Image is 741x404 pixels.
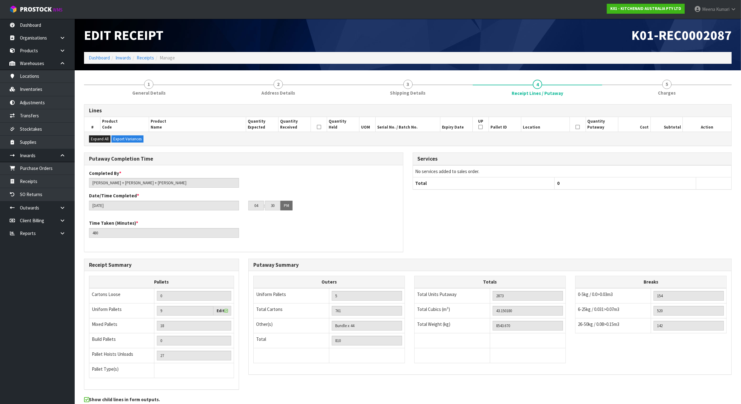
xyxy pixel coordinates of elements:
span: 1 [144,80,153,89]
td: Total Cubics (m³) [414,303,490,318]
h3: Putaway Completion Time [89,156,398,162]
button: Expand All [89,135,110,143]
th: Product Name [149,117,246,132]
img: cube-alt.png [9,5,17,13]
a: K01 - KITCHENAID AUSTRALIA PTY LTD [607,4,685,14]
label: Date/Time Completed [89,192,139,199]
span: Edit Receipt [84,27,163,44]
span: 6-25kg / 0.031>0.07m3 [578,306,619,312]
td: Total Weight (kg) [414,318,490,333]
th: Quantity Received [279,117,311,132]
th: Pallet ID [489,117,521,132]
span: Address Details [261,90,295,96]
h3: Putaway Summary [253,262,727,268]
td: Uniform Pallets [89,303,154,318]
span: Shipping Details [390,90,426,96]
span: 3 [403,80,413,89]
span: 0 [557,180,560,186]
td: Uniform Pallets [253,288,329,303]
td: Pallet Hoists Unloads [89,348,154,363]
span: K01-REC0002087 [631,27,732,44]
a: Receipts [137,55,154,61]
input: UNIFORM P + MIXED P + BUILD P [157,351,231,360]
strong: K01 - KITCHENAID AUSTRALIA PTY LTD [610,6,681,11]
th: Expiry Date [440,117,472,132]
td: No services added to sales order. [413,165,732,177]
input: Manual [157,336,231,345]
th: Action [683,117,731,132]
span: Receipt Lines / Putaway [512,90,563,96]
td: Build Pallets [89,333,154,348]
td: : [264,201,265,211]
span: Kumari [716,6,729,12]
th: # [84,117,101,132]
span: General Details [132,90,166,96]
label: Edit [217,308,228,314]
th: Quantity Expected [246,117,279,132]
th: UP [472,117,489,132]
th: Location [521,117,570,132]
a: Dashboard [89,55,110,61]
th: Serial No. / Batch No. [376,117,440,132]
th: Totals [414,276,565,288]
span: Expand All [91,136,109,142]
th: Total [413,177,555,189]
th: Cost [618,117,650,132]
th: Pallets [89,276,234,288]
td: Other(s) [253,318,329,333]
th: Outers [253,276,405,288]
input: Manual [157,291,231,301]
td: Total [253,333,329,348]
a: Inwards [115,55,131,61]
td: Mixed Pallets [89,318,154,333]
input: HH [248,201,264,210]
span: ProStock [20,5,52,13]
span: 0-5kg / 0.0>0.03m3 [578,291,613,297]
input: Date/Time completed [89,201,239,210]
span: Charges [658,90,676,96]
h3: Lines [89,108,727,114]
h3: Services [418,156,727,162]
span: Manage [160,55,175,61]
span: Meena [702,6,715,12]
h3: Receipt Summary [89,262,234,268]
input: OUTERS TOTAL = CTN [332,306,402,316]
input: Manual [157,321,231,331]
span: 4 [533,80,542,89]
th: Subtotal [650,117,683,132]
small: WMS [53,7,63,13]
td: Total Cartons [253,303,329,318]
input: Uniform Pallets [157,306,213,316]
th: UOM [359,117,376,132]
td: Pallet Type(s) [89,363,154,378]
button: Export Variances [111,135,143,143]
input: Time Taken [89,228,239,238]
th: Product Code [101,117,149,132]
td: Total Units Putaway [414,288,490,303]
td: Cartons Loose [89,288,154,303]
button: PM [280,201,293,211]
th: Quantity Held [327,117,359,132]
span: 26-50kg / 0.08>0.15m3 [578,321,619,327]
label: Completed By [89,170,121,176]
th: Quantity Putaway [586,117,618,132]
input: MM [265,201,280,210]
span: 5 [662,80,672,89]
th: Breaks [575,276,726,288]
input: TOTAL PACKS [332,336,402,345]
label: Time Taken (Minutes) [89,220,138,226]
span: 2 [274,80,283,89]
input: UNIFORM P LINES [332,291,402,301]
